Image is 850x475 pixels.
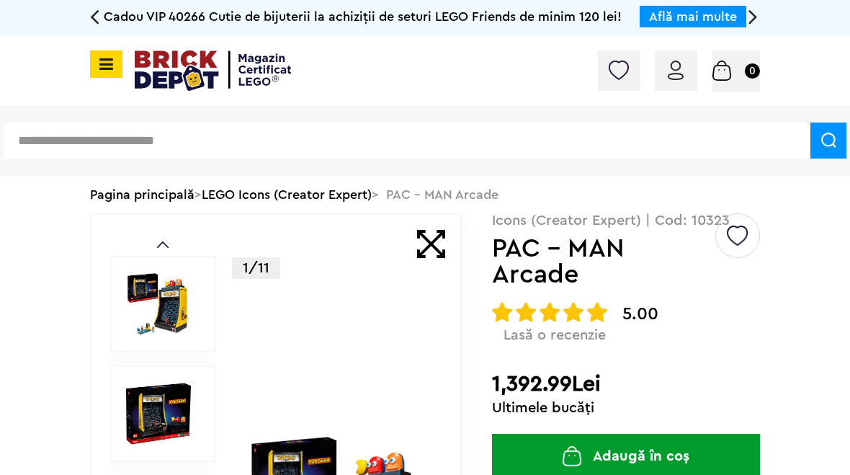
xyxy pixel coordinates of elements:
[504,327,606,344] span: Lasă o recenzie
[126,381,191,446] img: PAC - MAN Arcade
[492,371,760,397] h2: 1,392.99Lei
[516,302,536,322] img: Evaluare cu stele
[232,257,280,279] p: 1/11
[104,10,622,23] span: Cadou VIP 40266 Cutie de bijuterii la achiziții de seturi LEGO Friends de minim 120 lei!
[649,10,737,23] a: Află mai multe
[587,302,607,322] img: Evaluare cu stele
[492,302,512,322] img: Evaluare cu stele
[563,302,583,322] img: Evaluare cu stele
[492,401,760,415] div: Ultimele bucăți
[157,241,169,248] a: Prev
[540,302,560,322] img: Evaluare cu stele
[202,188,372,201] a: LEGO Icons (Creator Expert)
[90,188,194,201] a: Pagina principală
[745,63,760,79] small: 0
[90,176,760,213] div: > > PAC - MAN Arcade
[126,272,191,337] img: PAC - MAN Arcade
[622,306,658,323] span: 5.00
[492,213,760,228] p: Icons (Creator Expert) | Cod: 10323
[492,236,713,288] h1: PAC - MAN Arcade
